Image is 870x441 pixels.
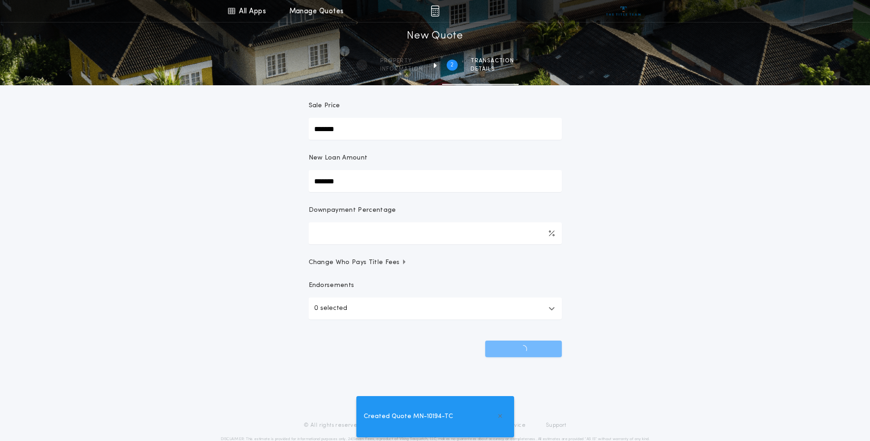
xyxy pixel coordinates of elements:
p: Downpayment Percentage [309,206,396,215]
h2: 2 [450,61,454,69]
span: Change Who Pays Title Fees [309,258,407,267]
span: Created Quote MN-10194-TC [364,412,453,422]
button: Change Who Pays Title Fees [309,258,562,267]
input: Downpayment Percentage [309,222,562,244]
h1: New Quote [407,29,463,44]
p: 0 selected [314,303,347,314]
p: New Loan Amount [309,154,368,163]
span: information [380,66,423,73]
input: New Loan Amount [309,170,562,192]
img: vs-icon [606,6,641,16]
p: Endorsements [309,281,562,290]
span: Property [380,57,423,65]
span: details [471,66,514,73]
p: Sale Price [309,101,340,110]
input: Sale Price [309,118,562,140]
span: Transaction [471,57,514,65]
img: img [431,6,439,17]
button: 0 selected [309,298,562,320]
